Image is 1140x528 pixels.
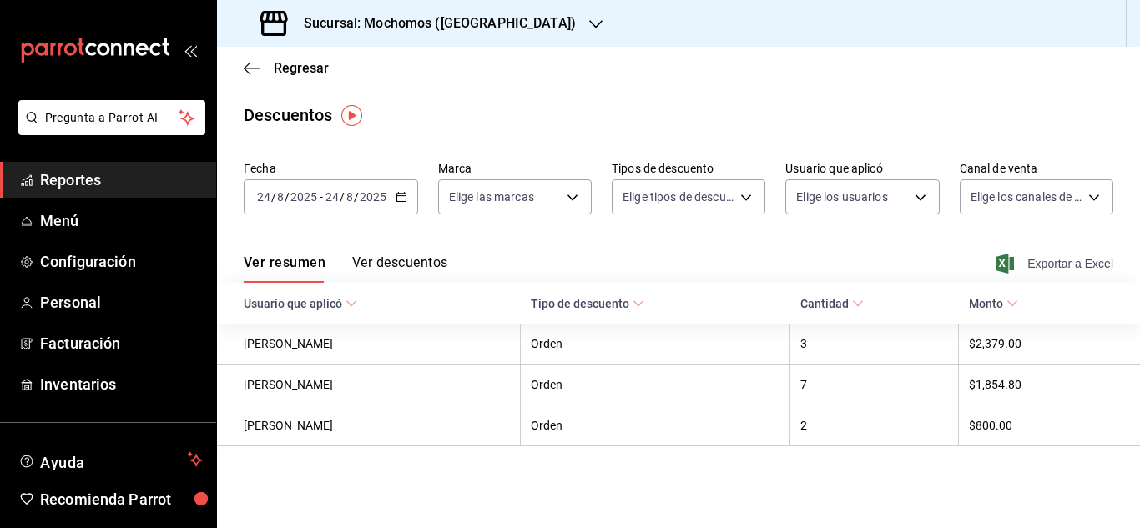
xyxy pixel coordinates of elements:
span: Tipo de descuento [531,297,644,310]
th: $1,854.80 [959,365,1140,405]
th: Orden [521,405,790,446]
span: Elige tipos de descuento [623,189,734,205]
th: [PERSON_NAME] [217,405,521,446]
input: -- [276,190,285,204]
span: Usuario que aplicó [244,297,357,310]
span: Elige las marcas [449,189,534,205]
span: Regresar [274,60,329,76]
th: $2,379.00 [959,324,1140,365]
img: Tooltip marker [341,105,362,126]
input: ---- [359,190,387,204]
div: navigation tabs [244,254,447,283]
span: Elige los canales de venta [971,189,1082,205]
th: Orden [521,324,790,365]
span: Personal [40,291,203,314]
th: Orden [521,365,790,405]
span: Inventarios [40,373,203,395]
a: Pregunta a Parrot AI [12,121,205,138]
label: Tipos de descuento [612,163,765,174]
button: Pregunta a Parrot AI [18,100,205,135]
span: Ayuda [40,450,181,470]
label: Marca [438,163,592,174]
button: Exportar a Excel [999,254,1113,274]
button: Ver resumen [244,254,325,283]
button: Regresar [244,60,329,76]
th: 2 [790,405,959,446]
span: Pregunta a Parrot AI [45,109,179,127]
span: / [354,190,359,204]
span: Monto [969,297,1018,310]
input: -- [256,190,271,204]
input: ---- [290,190,318,204]
th: [PERSON_NAME] [217,365,521,405]
label: Usuario que aplicó [785,163,939,174]
span: Reportes [40,168,203,191]
span: Configuración [40,250,203,273]
span: / [271,190,276,204]
span: / [285,190,290,204]
button: open_drawer_menu [184,43,197,57]
span: Recomienda Parrot [40,488,203,510]
input: -- [346,190,354,204]
h3: Sucursal: Mochomos ([GEOGRAPHIC_DATA]) [290,13,576,33]
button: Ver descuentos [352,254,447,283]
input: -- [325,190,340,204]
label: Canal de venta [960,163,1113,174]
th: 7 [790,365,959,405]
span: Cantidad [800,297,864,310]
label: Fecha [244,163,418,174]
span: Elige los usuarios [796,189,887,205]
th: 3 [790,324,959,365]
span: / [340,190,345,204]
th: [PERSON_NAME] [217,324,521,365]
span: - [320,190,323,204]
span: Facturación [40,332,203,355]
div: Descuentos [244,103,332,128]
span: Menú [40,209,203,232]
th: $800.00 [959,405,1140,446]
